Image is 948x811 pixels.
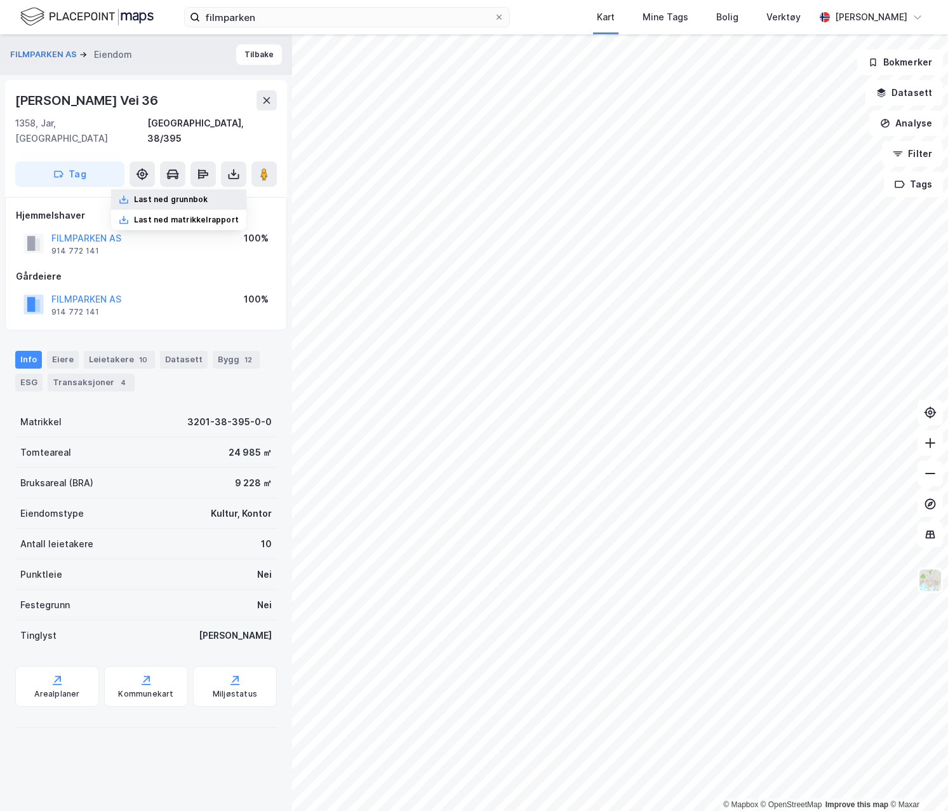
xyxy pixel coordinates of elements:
a: Mapbox [723,800,758,809]
button: Tags [884,172,943,197]
div: 914 772 141 [51,246,99,256]
div: Bruksareal (BRA) [20,475,93,491]
div: 10 [261,536,272,552]
a: OpenStreetMap [761,800,822,809]
div: Miljøstatus [213,689,257,699]
div: 914 772 141 [51,307,99,317]
img: logo.f888ab2527a4732fd821a326f86c7f29.svg [20,6,154,28]
button: Tilbake [236,44,282,65]
div: [PERSON_NAME] Vei 36 [15,90,161,111]
button: FILMPARKEN AS [10,48,79,61]
div: Info [15,351,42,369]
div: 100% [244,231,269,246]
input: Søk på adresse, matrikkel, gårdeiere, leietakere eller personer [200,8,494,27]
div: Eiendom [94,47,132,62]
div: Verktøy [766,10,801,25]
div: Leietakere [84,351,155,369]
div: Arealplaner [34,689,79,699]
div: Kommunekart [118,689,173,699]
div: 1358, Jar, [GEOGRAPHIC_DATA] [15,116,147,146]
div: ESG [15,374,43,392]
div: [PERSON_NAME] [835,10,907,25]
div: [PERSON_NAME] [199,628,272,643]
div: Kart [597,10,615,25]
div: 3201-38-395-0-0 [187,414,272,430]
div: Kultur, Kontor [211,506,272,521]
button: Tag [15,161,124,187]
div: Punktleie [20,567,62,582]
div: [GEOGRAPHIC_DATA], 38/395 [147,116,277,146]
div: 24 985 ㎡ [229,445,272,460]
div: 100% [244,292,269,307]
div: Nei [257,567,272,582]
button: Bokmerker [857,50,943,75]
div: Bygg [213,351,260,369]
div: Eiendomstype [20,506,84,521]
div: Datasett [160,351,208,369]
div: 4 [117,376,130,389]
button: Analyse [869,111,943,136]
div: Eiere [47,351,79,369]
div: Festegrunn [20,597,70,613]
div: Tomteareal [20,445,71,460]
iframe: Chat Widget [885,750,948,811]
button: Datasett [865,80,943,106]
button: Filter [882,141,943,167]
div: Hjemmelshaver [16,208,276,223]
div: Bolig [716,10,738,25]
div: Gårdeiere [16,269,276,284]
div: Tinglyst [20,628,57,643]
div: Last ned matrikkelrapport [134,215,239,225]
div: Nei [257,597,272,613]
a: Improve this map [825,800,888,809]
div: 12 [242,353,255,366]
div: Matrikkel [20,414,62,430]
div: 10 [137,353,150,366]
div: Transaksjoner [48,374,135,392]
div: 9 228 ㎡ [235,475,272,491]
div: Last ned grunnbok [134,194,208,205]
img: Z [918,568,942,592]
div: Mine Tags [643,10,688,25]
div: Antall leietakere [20,536,93,552]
